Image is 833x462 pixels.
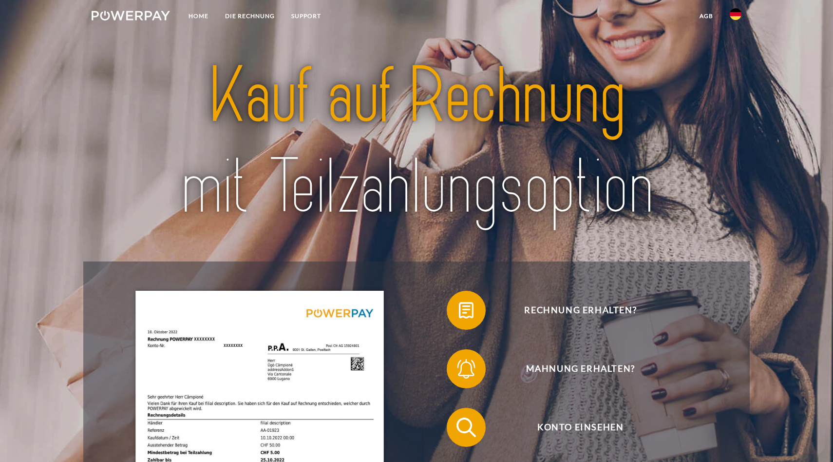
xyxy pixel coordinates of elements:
[124,46,709,238] img: title-powerpay_de.svg
[92,11,170,20] img: logo-powerpay-white.svg
[217,7,283,25] a: DIE RECHNUNG
[283,7,329,25] a: SUPPORT
[454,415,478,440] img: qb_search.svg
[691,7,721,25] a: agb
[447,349,700,388] button: Mahnung erhalten?
[461,291,700,330] span: Rechnung erhalten?
[461,349,700,388] span: Mahnung erhalten?
[447,408,700,447] button: Konto einsehen
[730,8,741,20] img: de
[454,357,478,381] img: qb_bell.svg
[454,298,478,322] img: qb_bill.svg
[794,423,825,454] iframe: Schaltfläche zum Öffnen des Messaging-Fensters
[447,291,700,330] button: Rechnung erhalten?
[461,408,700,447] span: Konto einsehen
[180,7,217,25] a: Home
